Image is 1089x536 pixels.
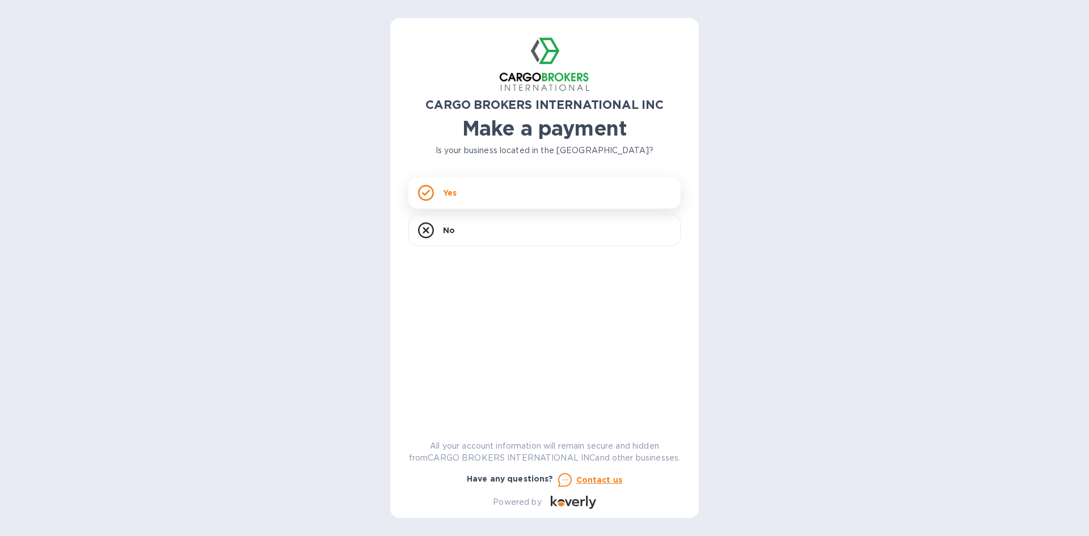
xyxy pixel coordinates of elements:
[408,116,681,140] h1: Make a payment
[443,225,455,236] p: No
[425,98,664,112] b: CARGO BROKERS INTERNATIONAL INC
[493,496,541,508] p: Powered by
[408,440,681,464] p: All your account information will remain secure and hidden from CARGO BROKERS INTERNATIONAL INC a...
[443,187,457,199] p: Yes
[576,475,623,484] u: Contact us
[467,474,554,483] b: Have any questions?
[408,145,681,157] p: Is your business located in the [GEOGRAPHIC_DATA]?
